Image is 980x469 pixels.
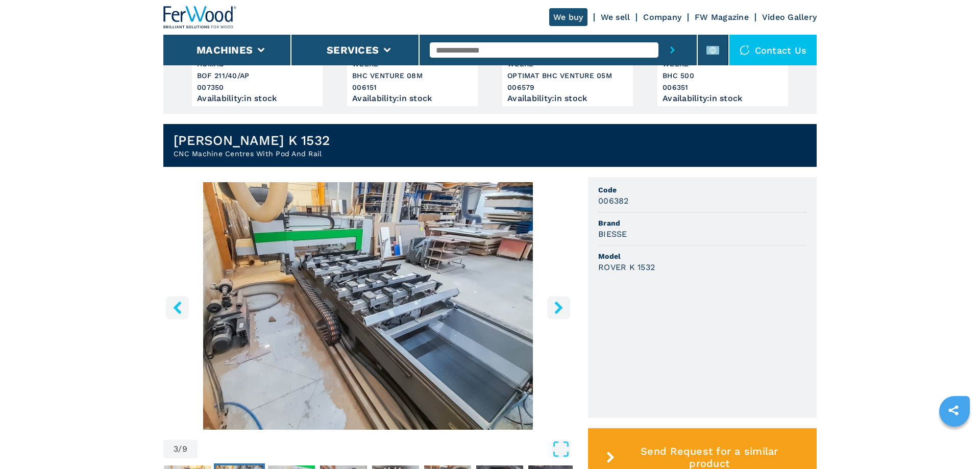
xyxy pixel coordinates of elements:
h2: CNC Machine Centres With Pod And Rail [174,149,330,159]
div: Go to Slide 3 [163,182,573,430]
button: right-button [547,296,570,319]
div: Availability : in stock [197,96,317,101]
button: Open Fullscreen [200,440,570,458]
h3: WEEKE OPTIMAT BHC VENTURE 05M 006579 [507,58,628,93]
img: Contact us [740,45,750,55]
span: Brand [598,218,806,228]
a: We buy [549,8,587,26]
h3: BIESSE [598,228,627,240]
span: 9 [182,445,187,453]
h3: HOMAG BOF 211/40/AP 007350 [197,58,317,93]
a: FW Magazine [695,12,749,22]
h1: [PERSON_NAME] K 1532 [174,132,330,149]
h3: 006382 [598,195,629,207]
button: Machines [197,44,253,56]
button: Services [327,44,379,56]
div: Contact us [729,35,817,65]
div: Availability : in stock [507,96,628,101]
h3: WEEKE BHC 500 006351 [663,58,783,93]
img: Ferwood [163,6,237,29]
button: left-button [166,296,189,319]
h3: ROVER K 1532 [598,261,655,273]
a: Video Gallery [762,12,817,22]
a: We sell [601,12,630,22]
div: Availability : in stock [663,96,783,101]
span: Code [598,185,806,195]
div: Availability : in stock [352,96,473,101]
iframe: Chat [937,423,972,461]
span: 3 [174,445,178,453]
span: Model [598,251,806,261]
a: Company [643,12,681,22]
h3: WEEKE BHC VENTURE 08M 006151 [352,58,473,93]
button: submit-button [658,35,687,65]
a: sharethis [941,398,966,423]
img: CNC Machine Centres With Pod And Rail BIESSE ROVER K 1532 [163,182,573,430]
span: / [178,445,182,453]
